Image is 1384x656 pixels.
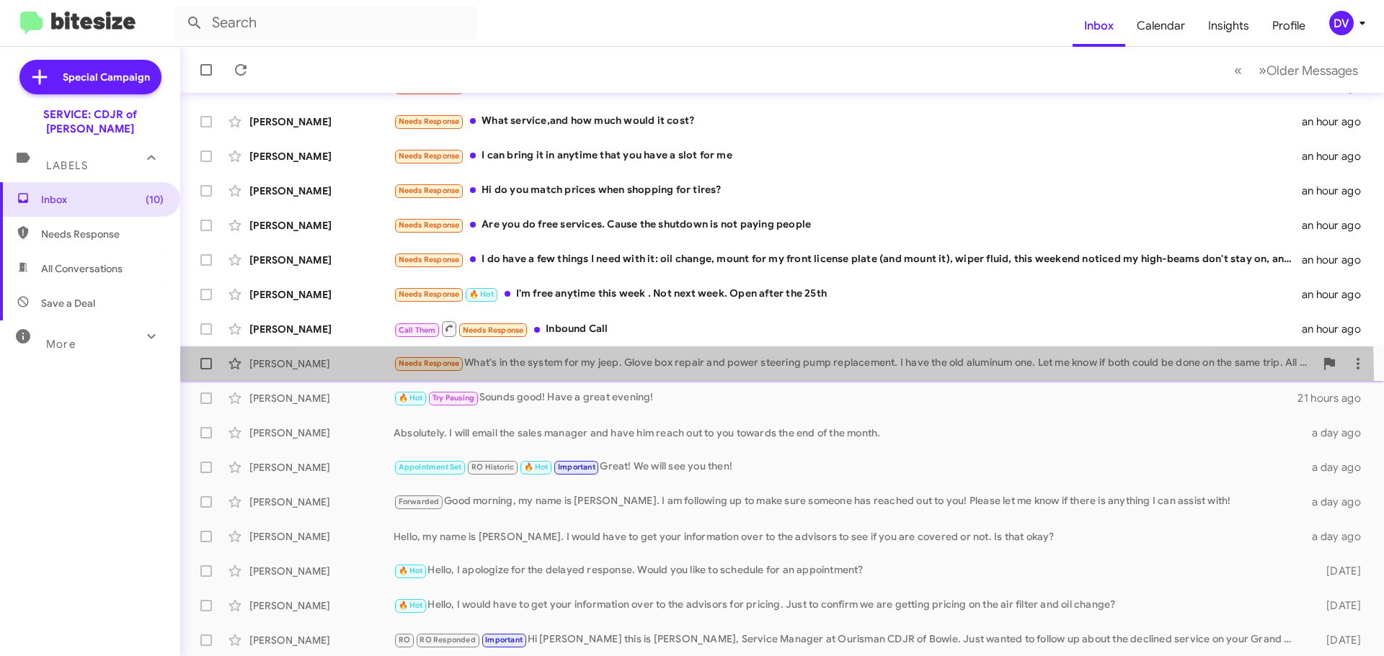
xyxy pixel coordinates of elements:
[146,192,164,207] span: (10)
[394,529,1303,544] div: Hello, my name is [PERSON_NAME]. I would have to get your information over to the advisors to see...
[249,322,394,336] div: [PERSON_NAME]
[399,289,460,299] span: Needs Response
[394,113,1302,130] div: What service,and how much would it cost?
[1197,5,1261,47] a: Insights
[1267,63,1358,78] span: Older Messages
[249,218,394,233] div: [PERSON_NAME]
[46,338,76,351] span: More
[249,529,394,544] div: [PERSON_NAME]
[1329,11,1354,35] div: DV
[1250,55,1367,85] button: Next
[469,289,494,299] span: 🔥 Hot
[399,255,460,264] span: Needs Response
[1261,5,1317,47] a: Profile
[1302,149,1372,163] div: an hour ago
[1302,322,1372,336] div: an hour ago
[394,632,1303,648] div: Hi [PERSON_NAME] this is [PERSON_NAME], Service Manager at Ourisman CDJR of Bowie. Just wanted to...
[1303,564,1372,578] div: [DATE]
[41,261,123,276] span: All Conversations
[399,635,410,644] span: RO
[1303,598,1372,613] div: [DATE]
[394,493,1303,510] div: Good morning, my name is [PERSON_NAME]. I am following up to make sure someone has reached out to...
[1317,11,1368,35] button: DV
[432,393,474,403] span: Try Pausing
[19,60,161,94] a: Special Campaign
[249,253,394,267] div: [PERSON_NAME]
[399,462,462,472] span: Appointment Set
[41,227,164,241] span: Needs Response
[1302,253,1372,267] div: an hour ago
[1302,184,1372,198] div: an hour ago
[394,320,1302,338] div: Inbound Call
[249,149,394,163] div: [PERSON_NAME]
[174,6,477,40] input: Search
[1125,5,1197,47] a: Calendar
[399,151,460,161] span: Needs Response
[1302,218,1372,233] div: an hour ago
[394,597,1303,614] div: Hello, I would have to get your information over to the advisors for pricing. Just to confirm we ...
[249,391,394,405] div: [PERSON_NAME]
[394,562,1303,579] div: Hello, I apologize for the delayed response. Would you like to schedule for an appointment?
[1226,55,1367,85] nav: Page navigation example
[463,325,524,335] span: Needs Response
[399,393,423,403] span: 🔥 Hot
[249,426,394,440] div: [PERSON_NAME]
[249,114,394,129] div: [PERSON_NAME]
[1303,633,1372,647] div: [DATE]
[1302,114,1372,129] div: an hour ago
[46,159,88,172] span: Labels
[399,117,460,126] span: Needs Response
[1303,426,1372,440] div: a day ago
[249,495,394,509] div: [PERSON_NAME]
[485,635,523,644] span: Important
[249,460,394,475] div: [PERSON_NAME]
[394,459,1303,475] div: Great! We will see you then!
[249,633,394,647] div: [PERSON_NAME]
[1259,61,1267,79] span: »
[394,148,1302,164] div: I can bring it in anytime that you have a slot for me
[399,325,436,335] span: Call Them
[63,70,150,84] span: Special Campaign
[394,286,1302,302] div: I'm free anytime this week . Not next week. Open after the 25th
[41,296,95,310] span: Save a Deal
[1303,495,1372,509] div: a day ago
[394,426,1303,440] div: Absolutely. I will email the sales manager and have him reach out to you towards the end of the m...
[249,356,394,371] div: [PERSON_NAME]
[249,598,394,613] div: [PERSON_NAME]
[395,495,443,509] span: Forwarded
[399,359,460,368] span: Needs Response
[524,462,549,472] span: 🔥 Hot
[394,251,1302,268] div: I do have a few things I need with it: oil change, mount for my front license plate (and mount it...
[394,355,1315,372] div: What's in the system for my jeep. Glove box repair and power steering pump replacement. I have th...
[1303,529,1372,544] div: a day ago
[394,390,1297,406] div: Sounds good! Have a great evening!
[471,462,514,472] span: RO Historic
[399,186,460,195] span: Needs Response
[249,184,394,198] div: [PERSON_NAME]
[1234,61,1242,79] span: «
[399,566,423,575] span: 🔥 Hot
[394,217,1302,233] div: Are you do free services. Cause the shutdown is not paying people
[249,287,394,302] div: [PERSON_NAME]
[399,601,423,610] span: 🔥 Hot
[399,220,460,230] span: Needs Response
[41,192,164,207] span: Inbox
[558,462,595,472] span: Important
[1302,287,1372,302] div: an hour ago
[394,182,1302,199] div: Hi do you match prices when shopping for tires?
[1225,55,1251,85] button: Previous
[1303,460,1372,475] div: a day ago
[420,635,475,644] span: RO Responded
[1073,5,1125,47] a: Inbox
[1297,391,1372,405] div: 21 hours ago
[249,564,394,578] div: [PERSON_NAME]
